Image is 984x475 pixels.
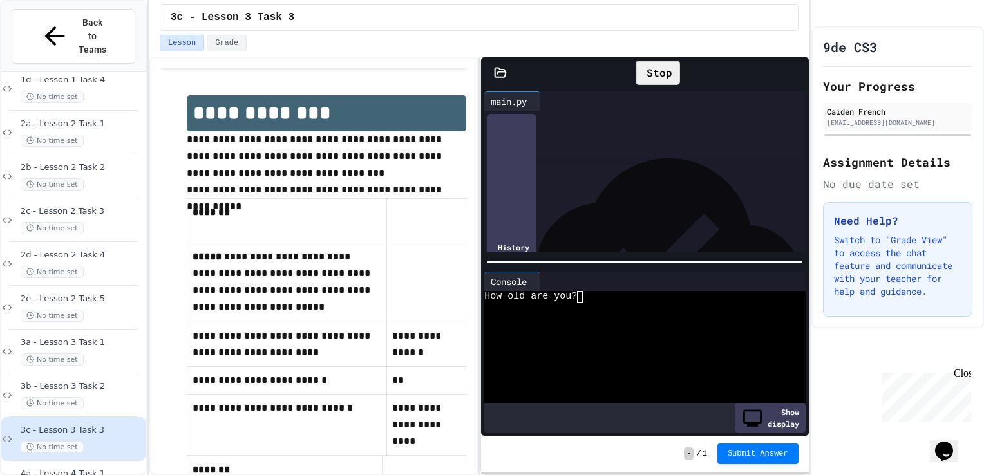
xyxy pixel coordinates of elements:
[21,425,143,436] span: 3c - Lesson 3 Task 3
[21,178,84,191] span: No time set
[823,153,972,171] h2: Assignment Details
[171,10,294,25] span: 3c - Lesson 3 Task 3
[21,135,84,147] span: No time set
[823,38,877,56] h1: 9de CS3
[930,424,971,462] iframe: chat widget
[160,35,204,51] button: Lesson
[484,275,533,288] div: Console
[21,397,84,409] span: No time set
[484,91,540,111] div: main.py
[823,176,972,192] div: No due date set
[484,95,533,108] div: main.py
[12,9,135,64] button: Back to Teams
[21,91,84,103] span: No time set
[21,293,143,304] span: 2e - Lesson 2 Task 5
[684,447,694,460] span: -
[484,272,540,291] div: Console
[827,118,969,127] div: [EMAIL_ADDRESS][DOMAIN_NAME]
[834,234,961,298] p: Switch to "Grade View" to access the chat feature and communicate with your teacher for help and ...
[21,162,143,173] span: 2b - Lesson 2 Task 2
[21,381,143,392] span: 3b - Lesson 3 Task 2
[728,449,788,459] span: Submit Answer
[703,449,707,459] span: 1
[636,61,680,85] div: Stop
[717,443,799,464] button: Submit Answer
[21,441,84,453] span: No time set
[77,16,108,57] span: Back to Teams
[21,222,84,234] span: No time set
[21,310,84,322] span: No time set
[21,75,143,86] span: 1d - Lesson 1 Task 4
[696,449,701,459] span: /
[834,213,961,228] h3: Need Help?
[21,337,143,348] span: 3a - Lesson 3 Task 1
[21,118,143,129] span: 2a - Lesson 2 Task 1
[823,77,972,95] h2: Your Progress
[735,403,806,433] div: Show display
[21,266,84,278] span: No time set
[21,353,84,366] span: No time set
[5,5,89,82] div: Chat with us now!Close
[207,35,247,51] button: Grade
[827,106,969,117] div: Caiden French
[21,206,143,217] span: 2c - Lesson 2 Task 3
[21,250,143,261] span: 2d - Lesson 2 Task 4
[484,291,577,303] span: How old are you?
[877,368,971,422] iframe: chat widget
[487,114,536,380] div: History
